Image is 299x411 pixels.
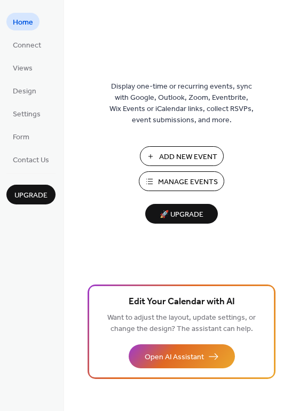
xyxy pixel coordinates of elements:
[145,204,218,224] button: 🚀 Upgrade
[13,86,36,97] span: Design
[13,109,41,120] span: Settings
[140,146,224,166] button: Add New Event
[107,311,256,336] span: Want to adjust the layout, update settings, or change the design? The assistant can help.
[14,190,48,201] span: Upgrade
[6,105,47,122] a: Settings
[13,17,33,28] span: Home
[139,171,224,191] button: Manage Events
[13,40,41,51] span: Connect
[145,352,204,363] span: Open AI Assistant
[6,13,40,30] a: Home
[159,152,217,163] span: Add New Event
[6,151,56,168] a: Contact Us
[13,132,29,143] span: Form
[152,208,211,222] span: 🚀 Upgrade
[158,177,218,188] span: Manage Events
[109,81,254,126] span: Display one-time or recurring events, sync with Google, Outlook, Zoom, Eventbrite, Wix Events or ...
[13,155,49,166] span: Contact Us
[129,344,235,368] button: Open AI Assistant
[129,295,235,310] span: Edit Your Calendar with AI
[6,36,48,53] a: Connect
[6,82,43,99] a: Design
[6,185,56,204] button: Upgrade
[13,63,33,74] span: Views
[6,59,39,76] a: Views
[6,128,36,145] a: Form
